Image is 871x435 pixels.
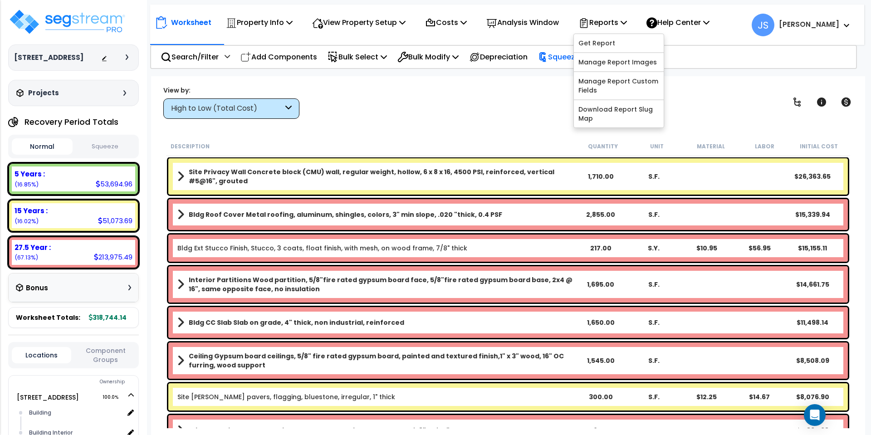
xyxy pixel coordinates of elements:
h3: [STREET_ADDRESS] [14,53,83,62]
small: Quantity [588,143,618,150]
div: $10.95 [680,244,733,253]
small: Unit [650,143,664,150]
a: Get Report [574,34,664,52]
a: Assembly Title [177,167,574,186]
span: 100.0% [103,392,127,403]
a: Manage Report Images [574,53,664,71]
p: Bulk Select [328,51,387,63]
p: Search/Filter [161,51,219,63]
small: Description [171,143,210,150]
b: 15 Years : [15,206,48,215]
div: $56.95 [733,244,786,253]
div: $26,363.65 [786,172,839,181]
div: $14,661.75 [786,280,839,289]
b: Bldg Roof Cover Metal roofing, aluminum, shingles, colors, 3" min slope, .020 "thick, 0.4 PSF [189,210,502,219]
h4: Recovery Period Totals [24,117,118,127]
img: logo_pro_r.png [8,8,126,35]
button: Normal [12,138,73,155]
div: 2,855.00 [574,210,627,219]
div: Ea. [627,426,680,435]
h3: Projects [28,88,59,98]
a: Individual Item [177,392,395,401]
p: Help Center [646,16,710,29]
div: Open Intercom Messenger [804,404,826,426]
div: High to Low (Total Cost) [171,103,283,114]
div: S.F. [627,172,680,181]
p: Depreciation [469,51,528,63]
div: 1,695.00 [574,280,627,289]
h3: Bonus [26,284,48,292]
span: JS [752,14,774,36]
p: Reports [578,16,627,29]
small: Labor [755,143,774,150]
p: Worksheet [171,16,211,29]
span: Worksheet Totals: [16,313,80,322]
b: Windows Windows, wood, vinyl clad, casement, insulated glass, 4'-8" x 5'-0" [189,426,450,435]
small: 16.845787345298334% [15,181,39,188]
div: $11,498.14 [786,318,839,327]
a: Assembly Title [177,275,574,293]
small: 16.023413010824292% [15,217,39,225]
p: Squeeze [538,51,588,63]
a: Manage Report Custom Fields [574,72,664,99]
b: Bldg CC Slab Slab on grade, 4" thick, non industrial, reinforced [189,318,404,327]
div: 1,710.00 [574,172,627,181]
a: Individual Item [177,244,467,253]
div: S.F. [627,210,680,219]
button: Component Groups [76,346,135,365]
div: 51,073.69 [98,216,132,225]
div: S.F. [627,280,680,289]
div: 300.00 [574,392,627,401]
small: Initial Cost [800,143,838,150]
div: Depreciation [464,46,533,68]
div: $14.67 [733,392,786,401]
p: Add Components [240,51,317,63]
button: Squeeze [75,139,136,155]
div: Ownership [27,376,138,387]
b: Interior Partitions Wood partition, 5/8"fire rated gypsum board face, 5/8"fire rated gypsum board... [189,275,574,293]
div: $12.25 [680,392,733,401]
div: 1,545.00 [574,356,627,365]
div: $7,897.38 [786,426,839,435]
div: 1,650.00 [574,318,627,327]
b: 27.5 Year : [15,243,51,252]
p: Analysis Window [486,16,559,29]
div: S.F. [627,318,680,327]
button: Locations [12,347,71,363]
div: 6.00 [574,426,627,435]
div: Add Components [235,46,322,68]
div: $8,076.90 [786,392,839,401]
p: Bulk Modify [397,51,459,63]
a: Assembly Title [177,352,574,370]
div: 53,694.96 [96,179,132,189]
p: Costs [425,16,467,29]
p: View Property Setup [312,16,406,29]
p: Property Info [226,16,293,29]
div: 217.00 [574,244,627,253]
div: View by: [163,86,299,95]
b: Site Privacy Wall Concrete block (CMU) wall, regular weight, hollow, 6 x 8 x 16, 4500 PSI, reinfo... [189,167,574,186]
small: 67.13079964387738% [15,254,38,261]
div: $15,155.11 [786,244,839,253]
a: [STREET_ADDRESS] 100.0% [17,393,79,402]
b: Ceiling Gypsum board ceilings, 5/8" fire rated gypsum board, painted and textured finish,1" x 3" ... [189,352,574,370]
small: Material [697,143,725,150]
div: S.Y. [627,244,680,253]
div: $15,339.94 [786,210,839,219]
a: Download Report Slug Map [574,100,664,127]
b: [PERSON_NAME] [779,20,839,29]
a: Assembly Title [177,208,574,221]
div: Building [27,407,124,418]
a: Assembly Title [177,316,574,329]
div: S.F. [627,392,680,401]
b: 318,744.14 [89,313,127,322]
b: 5 Years : [15,169,45,179]
div: S.F. [627,356,680,365]
div: $8,508.09 [786,356,839,365]
div: 213,975.49 [94,252,132,262]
